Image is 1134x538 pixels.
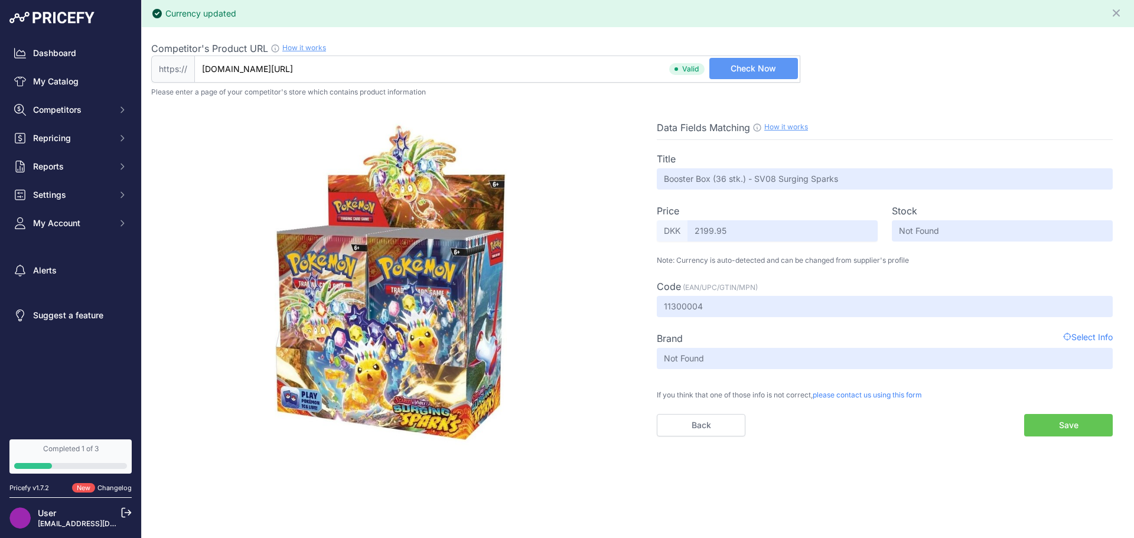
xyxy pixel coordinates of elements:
button: My Account [9,213,132,234]
span: Code [657,281,681,292]
span: (EAN/UPC/GTIN/MPN) [683,283,758,292]
input: www.onlineshop.com/product [194,56,800,83]
span: Competitor's Product URL [151,43,268,54]
span: Check Now [731,63,776,74]
p: Note: Currency is auto-detected and can be changed from supplier's profile [657,256,1113,265]
input: - [657,348,1113,369]
span: Competitors [33,104,110,116]
button: Reports [9,156,132,177]
span: please contact us using this form [813,390,922,399]
div: Pricefy v1.7.2 [9,483,49,493]
input: - [892,220,1113,242]
a: How it works [764,122,808,131]
span: Settings [33,189,110,201]
p: If you think that one of those info is not correct, [657,383,1113,400]
nav: Sidebar [9,43,132,425]
a: Suggest a feature [9,305,132,326]
p: Please enter a page of your competitor's store which contains product information [151,87,1125,97]
span: New [72,483,95,493]
a: How it works [282,43,326,52]
span: https:// [151,56,194,83]
a: User [38,508,56,518]
label: Price [657,204,679,218]
span: My Account [33,217,110,229]
a: Alerts [9,260,132,281]
a: Dashboard [9,43,132,64]
span: Data Fields Matching [657,122,750,133]
button: Competitors [9,99,132,120]
label: Stock [892,204,917,218]
button: Settings [9,184,132,206]
span: Reports [33,161,110,172]
input: - [687,220,878,242]
button: Check Now [709,58,798,79]
input: - [657,296,1113,317]
a: Back [657,414,745,436]
div: Currency updated [165,8,236,19]
span: Repricing [33,132,110,144]
a: Completed 1 of 3 [9,439,132,474]
label: Title [657,152,676,166]
label: Brand [657,331,683,345]
button: Repricing [9,128,132,149]
a: Changelog [97,484,132,492]
span: DKK [657,220,687,242]
a: [EMAIL_ADDRESS][DOMAIN_NAME] [38,519,161,528]
button: Save [1024,414,1113,436]
div: Completed 1 of 3 [14,444,127,454]
input: - [657,168,1113,190]
a: My Catalog [9,71,132,92]
span: Select Info [1063,331,1113,345]
img: Pricefy Logo [9,12,94,24]
button: Close [1110,5,1125,19]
